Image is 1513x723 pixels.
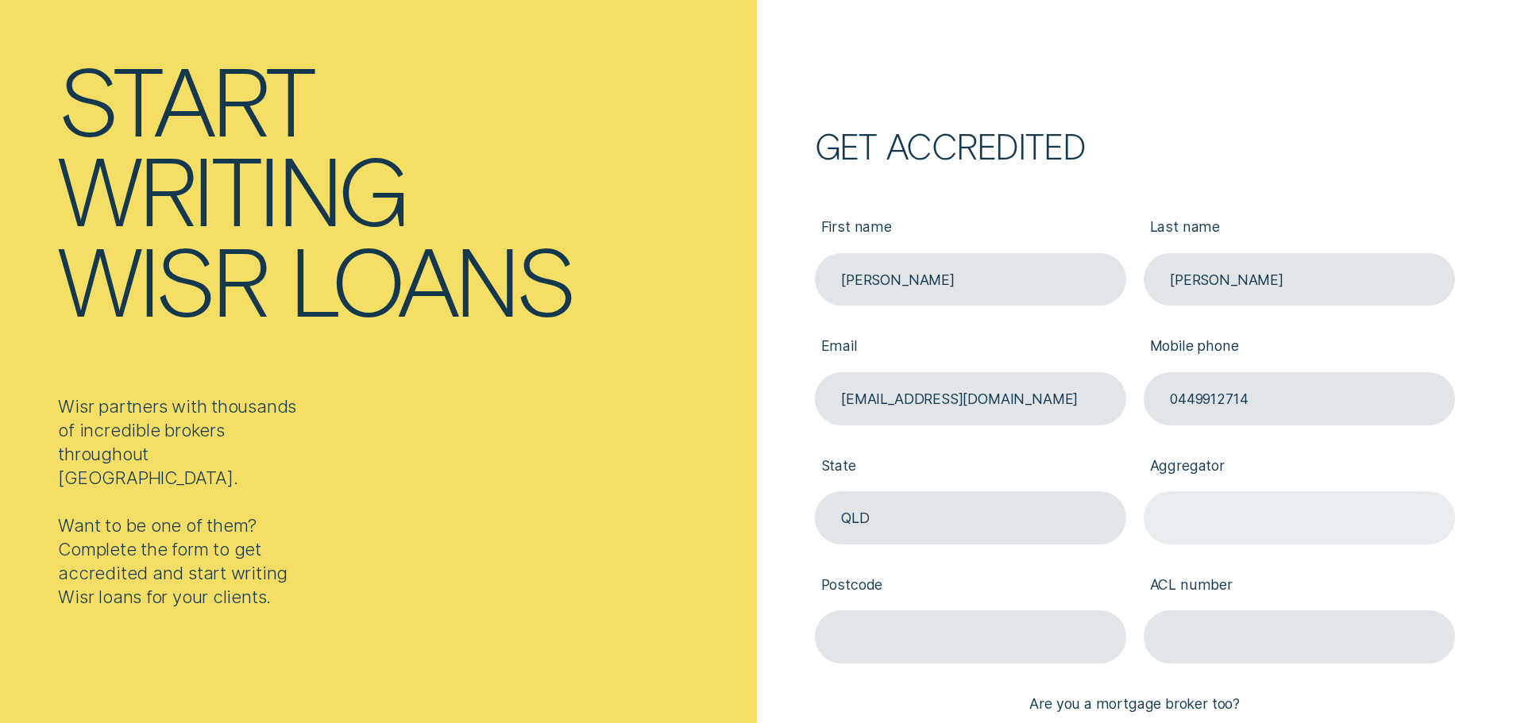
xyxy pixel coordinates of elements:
[815,443,1126,491] label: State
[1144,204,1455,252] label: Last name
[58,53,313,144] div: Start
[58,143,407,233] div: writing
[815,324,1126,372] label: Email
[289,233,573,324] div: loans
[1144,562,1455,610] label: ACL number
[58,53,747,324] h1: Start writing Wisr loans
[1144,443,1455,491] label: Aggregator
[815,204,1126,252] label: First name
[815,562,1126,610] label: Postcode
[1144,324,1455,372] label: Mobile phone
[815,133,1455,159] h2: Get accredited
[58,233,266,324] div: Wisr
[58,394,305,609] div: Wisr partners with thousands of incredible brokers throughout [GEOGRAPHIC_DATA]. Want to be one o...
